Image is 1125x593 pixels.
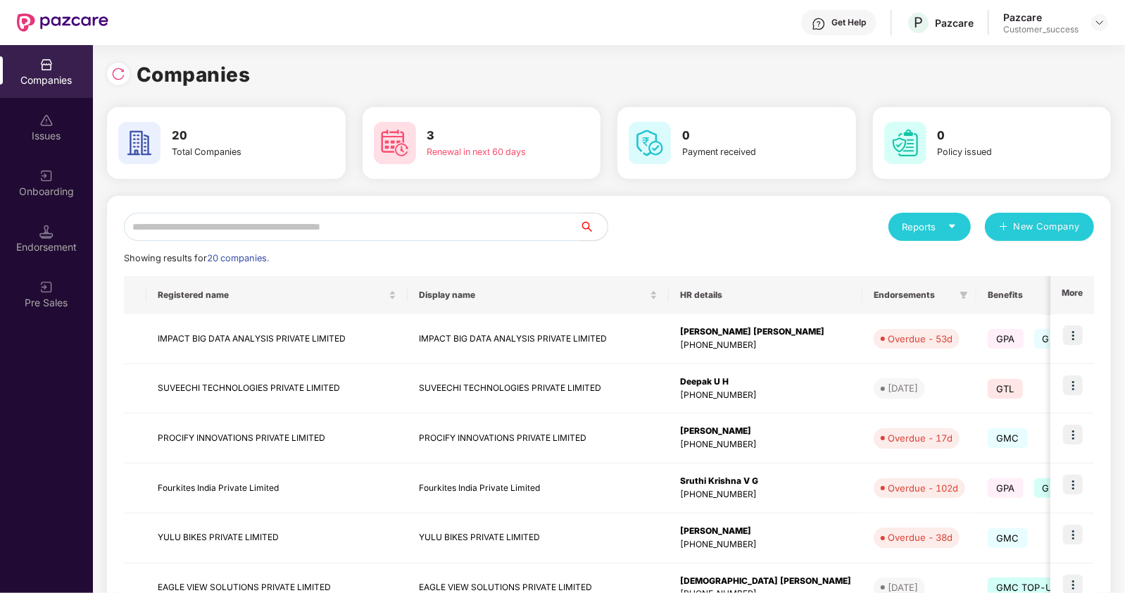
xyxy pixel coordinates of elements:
td: IMPACT BIG DATA ANALYSIS PRIVATE LIMITED [408,314,669,364]
div: [PHONE_NUMBER] [680,538,851,551]
button: plusNew Company [985,213,1094,241]
img: icon [1063,475,1083,494]
td: Fourkites India Private Limited [408,463,669,513]
span: search [579,221,608,232]
img: svg+xml;base64,PHN2ZyB3aWR0aD0iMjAiIGhlaWdodD0iMjAiIHZpZXdCb3g9IjAgMCAyMCAyMCIgZmlsbD0ibm9uZSIgeG... [39,280,54,294]
div: [PERSON_NAME] [PERSON_NAME] [680,325,851,339]
div: Deepak U H [680,375,851,389]
th: Display name [408,276,669,314]
span: P [914,14,923,31]
img: svg+xml;base64,PHN2ZyB4bWxucz0iaHR0cDovL3d3dy53My5vcmcvMjAwMC9zdmciIHdpZHRoPSI2MCIgaGVpZ2h0PSI2MC... [629,122,671,164]
span: GMC [988,428,1028,448]
div: [DATE] [888,381,918,395]
td: PROCIFY INNOVATIONS PRIVATE LIMITED [408,413,669,463]
h3: 0 [682,127,803,145]
div: Overdue - 38d [888,530,953,544]
div: Sruthi Krishna V G [680,475,851,488]
div: [PHONE_NUMBER] [680,389,851,402]
span: filter [960,291,968,299]
span: Display name [419,289,647,301]
div: Pazcare [935,16,974,30]
div: Overdue - 102d [888,481,958,495]
div: Pazcare [1003,11,1079,24]
img: svg+xml;base64,PHN2ZyBpZD0iQ29tcGFuaWVzIiB4bWxucz0iaHR0cDovL3d3dy53My5vcmcvMjAwMC9zdmciIHdpZHRoPS... [39,58,54,72]
span: plus [999,222,1008,233]
div: Get Help [831,17,866,28]
div: [PERSON_NAME] [680,525,851,538]
h3: 3 [427,127,548,145]
div: Customer_success [1003,24,1079,35]
span: Endorsements [874,289,954,301]
div: [DEMOGRAPHIC_DATA] [PERSON_NAME] [680,575,851,588]
img: icon [1063,375,1083,395]
span: filter [957,287,971,304]
td: IMPACT BIG DATA ANALYSIS PRIVATE LIMITED [146,314,408,364]
th: Registered name [146,276,408,314]
img: New Pazcare Logo [17,13,108,32]
img: svg+xml;base64,PHN2ZyB3aWR0aD0iMTQuNSIgaGVpZ2h0PSIxNC41IiB2aWV3Qm94PSIwIDAgMTYgMTYiIGZpbGw9Im5vbm... [39,225,54,239]
td: Fourkites India Private Limited [146,463,408,513]
img: icon [1063,425,1083,444]
h3: 20 [172,127,293,145]
div: Total Companies [172,145,293,159]
span: 20 companies. [207,253,269,263]
img: svg+xml;base64,PHN2ZyB4bWxucz0iaHR0cDovL3d3dy53My5vcmcvMjAwMC9zdmciIHdpZHRoPSI2MCIgaGVpZ2h0PSI2MC... [884,122,926,164]
span: GTL [988,379,1023,399]
span: New Company [1014,220,1081,234]
img: svg+xml;base64,PHN2ZyBpZD0iSXNzdWVzX2Rpc2FibGVkIiB4bWxucz0iaHR0cDovL3d3dy53My5vcmcvMjAwMC9zdmciIH... [39,113,54,127]
img: svg+xml;base64,PHN2ZyB4bWxucz0iaHR0cDovL3d3dy53My5vcmcvMjAwMC9zdmciIHdpZHRoPSI2MCIgaGVpZ2h0PSI2MC... [118,122,161,164]
span: Showing results for [124,253,269,263]
span: GMC [1034,329,1074,349]
img: icon [1063,525,1083,544]
td: YULU BIKES PRIVATE LIMITED [408,513,669,563]
th: HR details [669,276,862,314]
span: GMC [988,528,1028,548]
span: GPA [988,329,1024,349]
div: Payment received [682,145,803,159]
button: search [579,213,608,241]
td: SUVEECHI TECHNOLOGIES PRIVATE LIMITED [146,364,408,414]
div: [PERSON_NAME] [680,425,851,438]
img: icon [1063,325,1083,345]
span: Registered name [158,289,386,301]
th: More [1050,276,1094,314]
div: Renewal in next 60 days [427,145,548,159]
img: svg+xml;base64,PHN2ZyB4bWxucz0iaHR0cDovL3d3dy53My5vcmcvMjAwMC9zdmciIHdpZHRoPSI2MCIgaGVpZ2h0PSI2MC... [374,122,416,164]
span: caret-down [948,222,957,231]
td: YULU BIKES PRIVATE LIMITED [146,513,408,563]
img: svg+xml;base64,PHN2ZyB3aWR0aD0iMjAiIGhlaWdodD0iMjAiIHZpZXdCb3g9IjAgMCAyMCAyMCIgZmlsbD0ibm9uZSIgeG... [39,169,54,183]
img: svg+xml;base64,PHN2ZyBpZD0iRHJvcGRvd24tMzJ4MzIiIHhtbG5zPSJodHRwOi8vd3d3LnczLm9yZy8yMDAwL3N2ZyIgd2... [1094,17,1105,28]
img: svg+xml;base64,PHN2ZyBpZD0iUmVsb2FkLTMyeDMyIiB4bWxucz0iaHR0cDovL3d3dy53My5vcmcvMjAwMC9zdmciIHdpZH... [111,67,125,81]
div: Overdue - 17d [888,431,953,445]
td: PROCIFY INNOVATIONS PRIVATE LIMITED [146,413,408,463]
div: Reports [903,220,957,234]
div: [PHONE_NUMBER] [680,339,851,352]
div: [PHONE_NUMBER] [680,438,851,451]
span: GPA [988,478,1024,498]
div: Policy issued [938,145,1059,159]
div: Overdue - 53d [888,332,953,346]
h3: 0 [938,127,1059,145]
td: SUVEECHI TECHNOLOGIES PRIVATE LIMITED [408,364,669,414]
span: GMC TOP-UP [1034,478,1114,498]
h1: Companies [137,59,251,90]
div: [PHONE_NUMBER] [680,488,851,501]
img: svg+xml;base64,PHN2ZyBpZD0iSGVscC0zMngzMiIgeG1sbnM9Imh0dHA6Ly93d3cudzMub3JnLzIwMDAvc3ZnIiB3aWR0aD... [812,17,826,31]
